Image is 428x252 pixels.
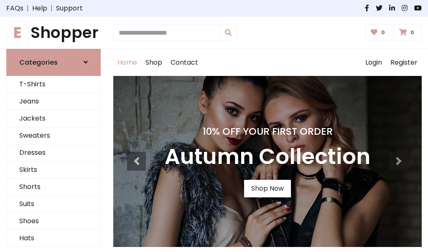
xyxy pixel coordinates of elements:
[23,3,32,13] span: |
[6,49,101,76] a: Categories
[56,3,83,13] a: Support
[394,25,422,40] a: 0
[165,126,370,137] h4: 10% Off Your First Order
[7,76,100,93] a: T-Shirts
[7,144,100,161] a: Dresses
[7,93,100,110] a: Jeans
[386,49,422,76] a: Register
[7,213,100,230] a: Shoes
[7,127,100,144] a: Sweaters
[166,49,202,76] a: Contact
[6,23,101,42] a: EShopper
[113,49,141,76] a: Home
[165,144,370,170] h3: Autumn Collection
[7,196,100,213] a: Suits
[365,25,392,40] a: 0
[6,21,29,44] span: E
[141,49,166,76] a: Shop
[361,49,386,76] a: Login
[379,29,387,36] span: 0
[6,3,23,13] a: FAQs
[7,110,100,127] a: Jackets
[408,29,416,36] span: 0
[47,3,56,13] span: |
[6,23,101,42] h1: Shopper
[7,179,100,196] a: Shorts
[32,3,47,13] a: Help
[19,58,58,66] h6: Categories
[7,230,100,247] a: Hats
[7,161,100,179] a: Skirts
[244,180,291,197] a: Shop Now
